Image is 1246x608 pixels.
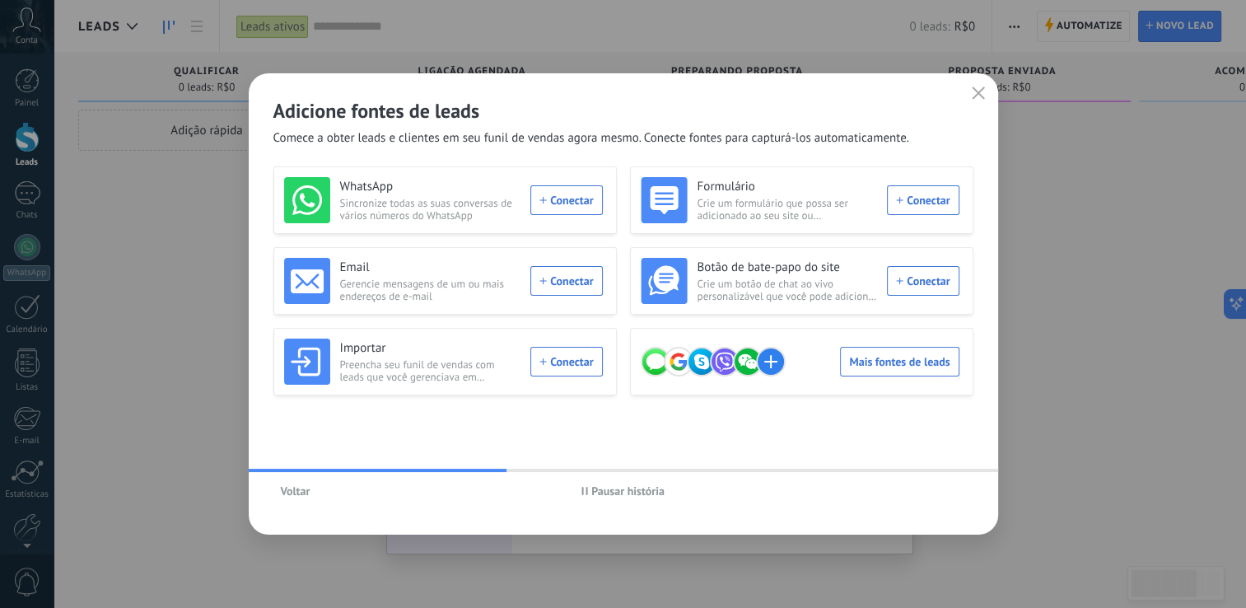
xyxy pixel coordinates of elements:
span: Voltar [281,485,310,497]
h3: Botão de bate-papo do site [698,260,878,276]
h3: Email [340,260,521,276]
h3: Formulário [698,179,878,195]
h2: Adicione fontes de leads [273,98,973,124]
button: Voltar [273,479,318,503]
span: Crie um formulário que possa ser adicionado ao seu site ou compartilhado como um link [698,197,878,222]
h3: WhatsApp [340,179,521,195]
span: Comece a obter leads e clientes em seu funil de vendas agora mesmo. Conecte fontes para capturá-l... [273,130,909,147]
span: Sincronize todas as suas conversas de vários números do WhatsApp [340,197,521,222]
h3: Importar [340,340,521,357]
span: Gerencie mensagens de um ou mais endereços de e-mail [340,278,521,302]
span: Preencha seu funil de vendas com leads que você gerenciava em planilhas [340,358,521,383]
span: Crie um botão de chat ao vivo personalizável que você pode adicionar ao seu site [698,278,878,302]
span: Pausar história [591,485,665,497]
button: Pausar história [574,479,672,503]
